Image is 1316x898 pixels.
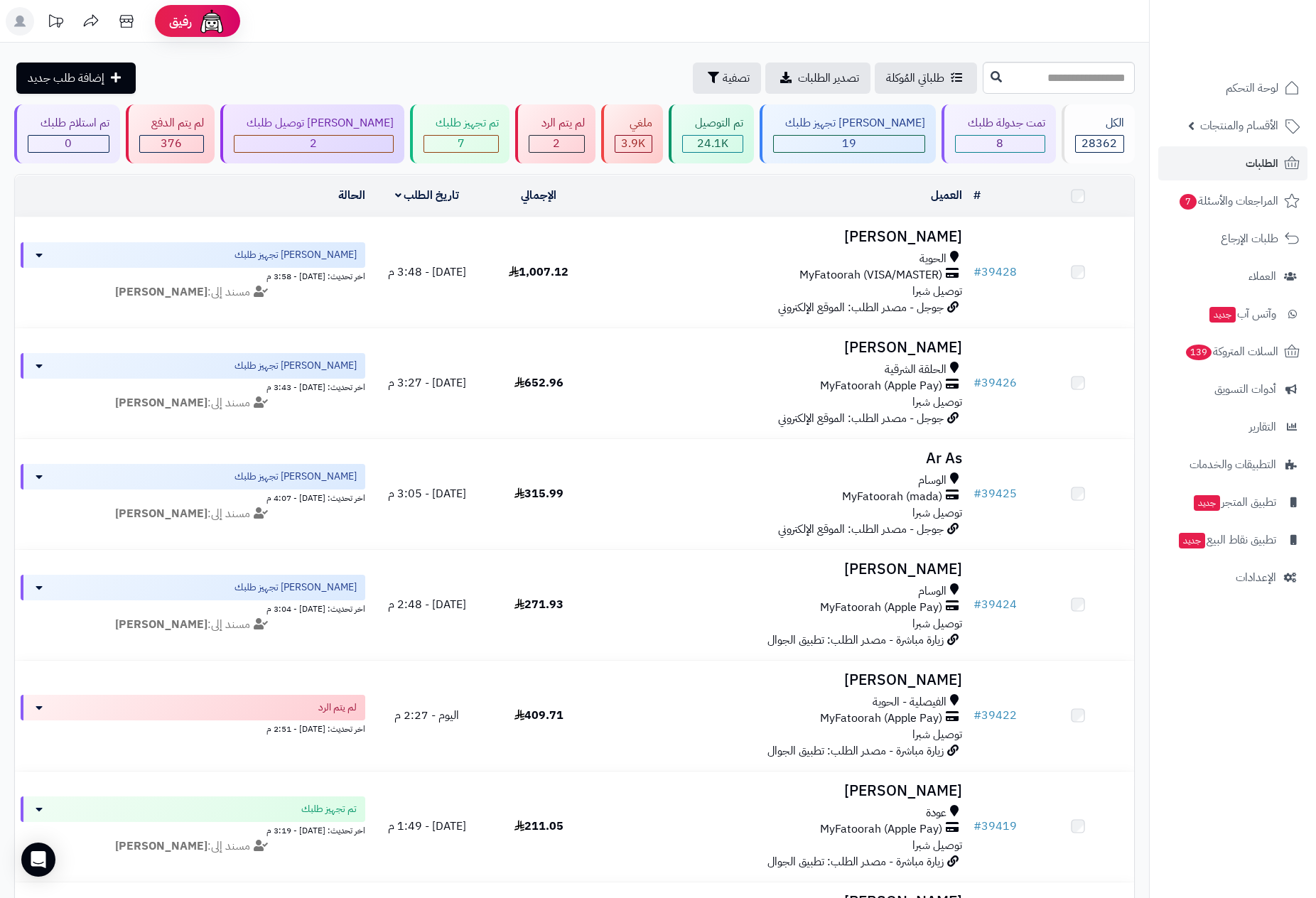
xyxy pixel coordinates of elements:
span: أدوات التسويق [1214,379,1276,399]
span: MyFatoorah (Apple Pay) [820,378,942,394]
span: 271.93 [514,596,563,613]
span: تطبيق نقاط البيع [1177,530,1276,550]
a: التقارير [1158,410,1307,444]
a: #39428 [973,264,1017,281]
span: [DATE] - 2:48 م [388,596,466,613]
span: الحلقة الشرقية [885,362,946,378]
div: 19 [774,136,925,152]
a: الإجمالي [521,187,556,204]
span: رفيق [169,13,192,30]
a: لوحة التحكم [1158,71,1307,105]
a: ملغي 3.9K [598,104,667,163]
span: الوسام [918,583,946,600]
strong: [PERSON_NAME] [115,394,207,411]
a: لم يتم الدفع 376 [123,104,218,163]
a: أدوات التسويق [1158,372,1307,406]
strong: [PERSON_NAME] [115,505,207,522]
a: تحديثات المنصة [38,7,73,39]
span: 3.9K [621,135,645,152]
span: لم يتم الرد [318,700,357,715]
span: تطبيق المتجر [1192,492,1276,512]
div: تم التوصيل [682,115,743,131]
a: تم تجهيز طلبك 7 [407,104,513,163]
a: [PERSON_NAME] توصيل طلبك 2 [217,104,407,163]
span: توصيل شبرا [912,615,962,632]
a: طلباتي المُوكلة [875,63,977,94]
span: [DATE] - 3:05 م [388,485,466,502]
div: لم يتم الدفع [139,115,205,131]
span: 2 [310,135,317,152]
span: 315.99 [514,485,563,502]
span: العملاء [1248,266,1276,286]
div: مسند إلى: [10,838,376,855]
a: العملاء [1158,259,1307,293]
span: MyFatoorah (Apple Pay) [820,600,942,616]
span: 28362 [1082,135,1117,152]
a: #39426 [973,374,1017,391]
a: وآتس آبجديد [1158,297,1307,331]
span: [PERSON_NAME] تجهيز طلبك [234,470,357,484]
span: توصيل شبرا [912,283,962,300]
div: تم تجهيز طلبك [424,115,500,131]
div: 0 [28,136,109,152]
span: 1,007.12 [509,264,568,281]
span: [DATE] - 3:48 م [388,264,466,281]
span: جديد [1209,307,1236,323]
span: 7 [458,135,465,152]
div: اخر تحديث: [DATE] - 3:58 م [21,268,365,283]
a: الكل28362 [1059,104,1138,163]
span: طلبات الإرجاع [1221,229,1278,249]
span: التقارير [1249,417,1276,437]
h3: [PERSON_NAME] [600,340,961,356]
div: 2 [529,136,584,152]
span: الطلبات [1246,153,1278,173]
a: لم يتم الرد 2 [512,104,598,163]
span: # [973,485,981,502]
span: توصيل شبرا [912,837,962,854]
a: تم التوصيل 24.1K [666,104,757,163]
strong: [PERSON_NAME] [115,616,207,633]
a: # [973,187,981,204]
span: 409.71 [514,707,563,724]
span: المراجعات والأسئلة [1178,191,1278,211]
div: [PERSON_NAME] تجهيز طلبك [773,115,926,131]
a: العميل [931,187,962,204]
span: [PERSON_NAME] تجهيز طلبك [234,248,357,262]
div: اخر تحديث: [DATE] - 3:43 م [21,379,365,394]
span: 211.05 [514,818,563,835]
span: جوجل - مصدر الطلب: الموقع الإلكتروني [778,299,944,316]
span: # [973,707,981,724]
h3: [PERSON_NAME] [600,561,961,578]
span: 19 [842,135,856,152]
div: الكل [1075,115,1125,131]
span: توصيل شبرا [912,394,962,411]
span: إضافة طلب جديد [28,70,104,87]
span: 139 [1186,345,1212,360]
span: [DATE] - 1:49 م [388,818,466,835]
span: توصيل شبرا [912,504,962,521]
div: 3875 [615,136,652,152]
a: #39419 [973,818,1017,835]
div: اخر تحديث: [DATE] - 2:51 م [21,720,365,735]
span: اليوم - 2:27 م [394,707,459,724]
div: مسند إلى: [10,284,376,301]
span: [PERSON_NAME] تجهيز طلبك [234,580,357,595]
span: تم تجهيز طلبك [301,802,357,816]
div: 7 [424,136,499,152]
span: # [973,374,981,391]
div: اخر تحديث: [DATE] - 4:07 م [21,489,365,504]
span: [PERSON_NAME] تجهيز طلبك [234,359,357,373]
span: تصدير الطلبات [798,70,859,87]
div: اخر تحديث: [DATE] - 3:19 م [21,822,365,837]
strong: [PERSON_NAME] [115,838,207,855]
span: MyFatoorah (Apple Pay) [820,710,942,727]
span: # [973,264,981,281]
a: #39424 [973,596,1017,613]
span: توصيل شبرا [912,726,962,743]
span: زيارة مباشرة - مصدر الطلب: تطبيق الجوال [767,853,944,870]
span: الإعدادات [1236,568,1276,588]
span: 0 [65,135,72,152]
span: الحوية [919,251,946,267]
div: تم استلام طلبك [28,115,109,131]
div: مسند إلى: [10,617,376,633]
